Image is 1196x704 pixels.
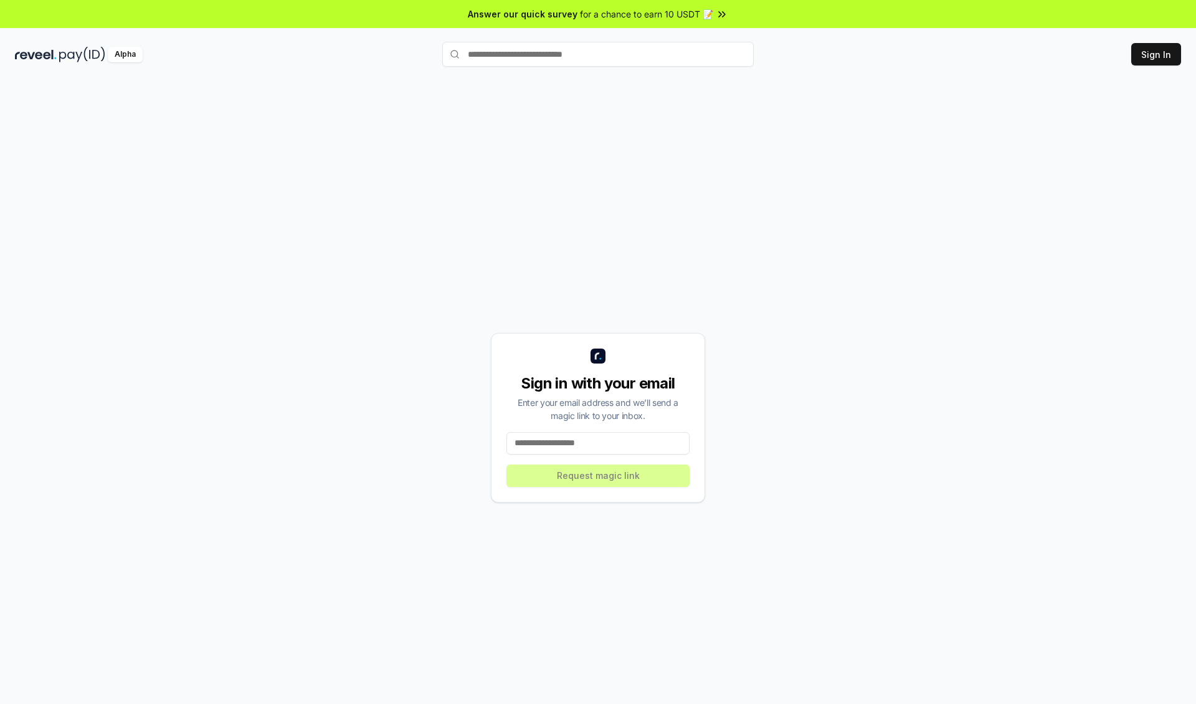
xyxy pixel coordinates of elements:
div: Sign in with your email [506,374,690,393]
img: logo_small [591,349,605,364]
img: pay_id [59,47,105,62]
img: reveel_dark [15,47,57,62]
div: Alpha [108,47,143,62]
span: for a chance to earn 10 USDT 📝 [580,7,713,21]
div: Enter your email address and we’ll send a magic link to your inbox. [506,396,690,422]
button: Sign In [1131,43,1181,65]
span: Answer our quick survey [468,7,577,21]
